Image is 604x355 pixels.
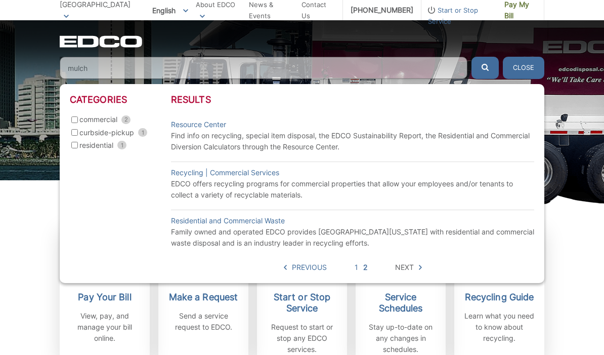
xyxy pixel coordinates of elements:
[265,292,339,314] h2: Start or Stop Service
[503,57,544,79] button: Close
[79,140,113,151] span: residential
[284,262,327,273] a: Previous
[171,215,285,226] a: Residential and Commercial Waste
[471,57,499,79] button: Submit the search query.
[171,178,534,201] p: EDCO offers recycling programs for commercial properties that allow your employees and/or tenants...
[71,116,78,123] input: commercial 2
[79,114,117,125] span: commercial
[363,292,438,314] h2: Service Schedules
[71,129,78,136] input: curbside-pickup 1
[292,262,327,273] span: Previous
[171,119,226,130] a: Resource Center
[363,322,438,355] p: Stay up-to-date on any changes in schedules.
[171,94,534,105] h3: Results
[145,2,196,19] span: English
[462,310,537,344] p: Learn what you need to know about recycling.
[462,292,537,303] h2: Recycling Guide
[171,167,279,178] a: Recycling | Commercial Services
[363,262,367,273] a: 2
[166,292,241,303] h2: Make a Request
[166,310,241,333] p: Send a service request to EDCO.
[265,322,339,355] p: Request to start or stop any EDCO services.
[171,130,534,152] p: Find info on recycling, special item disposal, the EDCO Sustainability Report, the Residential an...
[355,262,358,273] a: 1
[79,127,134,138] span: curbside-pickup
[60,35,144,48] a: EDCD logo. Return to the homepage.
[71,142,78,148] input: residential 1
[117,141,126,149] span: 1
[67,310,142,344] p: View, pay, and manage your bill online.
[70,94,171,105] h3: Categories
[60,57,467,79] input: Search
[171,226,534,249] p: Family owned and operated EDCO provides [GEOGRAPHIC_DATA][US_STATE] with residential and commerci...
[395,262,414,273] span: Next
[138,128,147,137] span: 1
[67,292,142,303] h2: Pay Your Bill
[121,115,131,124] span: 2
